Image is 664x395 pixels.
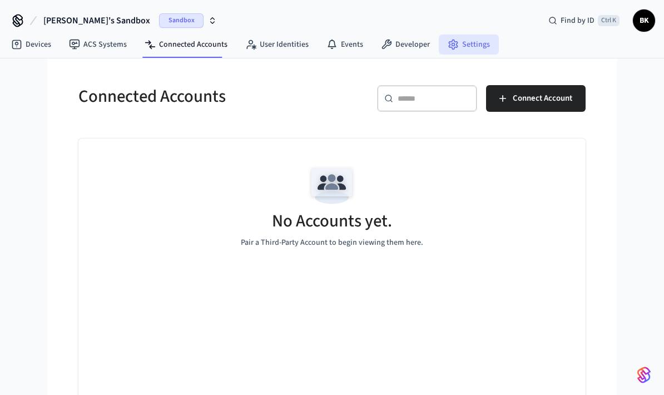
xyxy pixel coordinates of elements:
[372,34,439,55] a: Developer
[598,15,620,26] span: Ctrl K
[136,34,236,55] a: Connected Accounts
[159,13,204,28] span: Sandbox
[634,11,654,31] span: BK
[637,366,651,384] img: SeamLogoGradient.69752ec5.svg
[561,15,594,26] span: Find by ID
[272,210,392,233] h5: No Accounts yet.
[439,34,499,55] a: Settings
[633,9,655,32] button: BK
[318,34,372,55] a: Events
[539,11,628,31] div: Find by IDCtrl K
[307,161,357,211] img: Team Empty State
[241,237,423,249] p: Pair a Third-Party Account to begin viewing them here.
[60,34,136,55] a: ACS Systems
[2,34,60,55] a: Devices
[486,85,586,112] button: Connect Account
[513,91,572,106] span: Connect Account
[78,85,325,108] h5: Connected Accounts
[236,34,318,55] a: User Identities
[43,14,150,27] span: [PERSON_NAME]'s Sandbox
